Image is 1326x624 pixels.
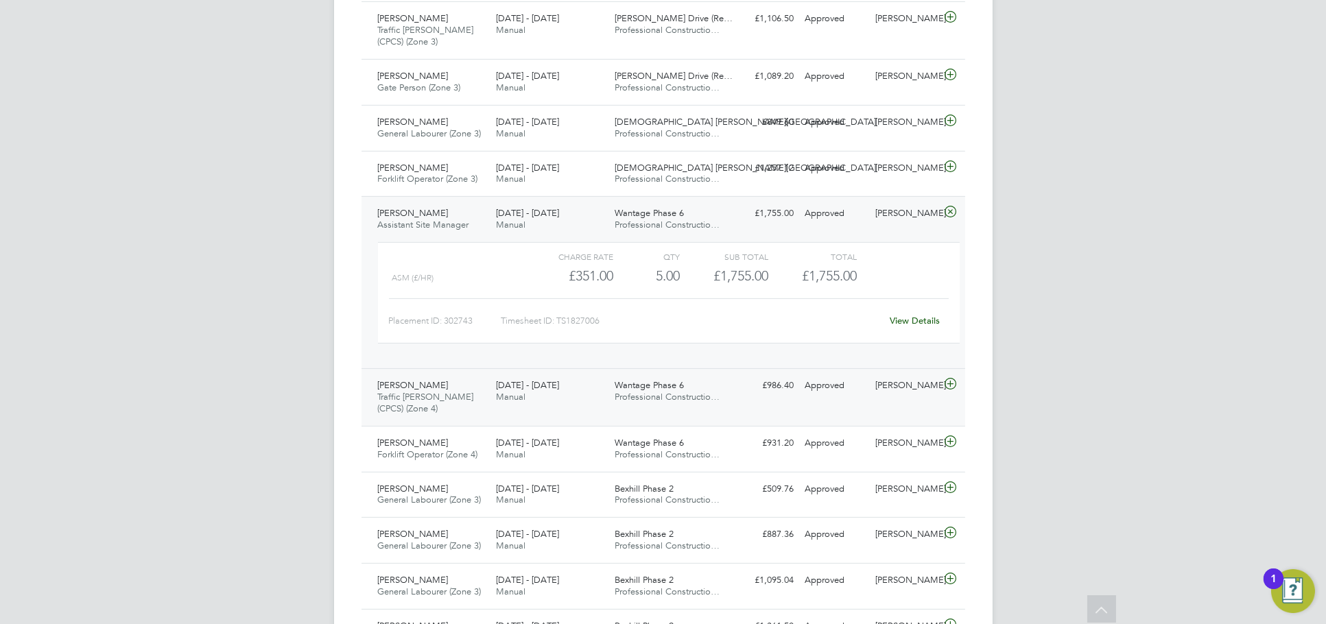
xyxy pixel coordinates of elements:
span: [PERSON_NAME] [378,207,449,219]
span: [DATE] - [DATE] [496,483,559,494]
span: Forklift Operator (Zone 4) [378,448,478,460]
span: [DEMOGRAPHIC_DATA] [PERSON_NAME][GEOGRAPHIC_DATA] [615,162,876,173]
div: Approved [799,202,871,225]
div: Approved [799,569,871,592]
span: Traffic [PERSON_NAME] (CPCS) (Zone 3) [378,24,474,47]
span: [PERSON_NAME] [378,379,449,391]
span: Manual [496,391,525,403]
div: [PERSON_NAME] [870,478,941,501]
div: Sub Total [680,248,768,265]
div: Placement ID: 302743 [389,310,501,332]
div: [PERSON_NAME] [870,432,941,455]
span: [PERSON_NAME] [378,70,449,82]
div: £1,095.04 [728,569,799,592]
div: [PERSON_NAME] [870,111,941,134]
span: [DATE] - [DATE] [496,12,559,24]
span: [DATE] - [DATE] [496,528,559,540]
div: Approved [799,65,871,88]
span: [PERSON_NAME] [378,483,449,494]
span: Professional Constructio… [615,82,720,93]
div: [PERSON_NAME] [870,65,941,88]
div: Approved [799,374,871,397]
span: [PERSON_NAME] [378,528,449,540]
div: £351.00 [524,265,613,287]
span: Bexhill Phase 2 [615,574,674,586]
span: Manual [496,219,525,230]
div: Timesheet ID: TS1827006 [501,310,881,332]
span: General Labourer (Zone 3) [378,494,482,505]
div: Approved [799,157,871,180]
span: [PERSON_NAME] [378,162,449,173]
span: £1,755.00 [802,267,857,284]
span: Wantage Phase 6 [615,437,684,448]
div: QTY [613,248,680,265]
div: Approved [799,111,871,134]
span: [DATE] - [DATE] [496,70,559,82]
span: [PERSON_NAME] Drive (Re… [615,70,733,82]
span: Professional Constructio… [615,391,720,403]
span: Professional Constructio… [615,494,720,505]
span: Professional Constructio… [615,128,720,139]
div: Total [768,248,857,265]
button: Open Resource Center, 1 new notification [1271,569,1315,613]
div: [PERSON_NAME] [870,202,941,225]
span: [DATE] - [DATE] [496,574,559,586]
div: £1,755.00 [680,265,768,287]
span: Wantage Phase 6 [615,207,684,219]
span: Manual [496,586,525,597]
div: £1,089.20 [728,65,799,88]
span: Manual [496,448,525,460]
span: ASM (£/HR) [392,273,434,283]
span: [DATE] - [DATE] [496,437,559,448]
div: £931.20 [728,432,799,455]
span: Traffic [PERSON_NAME] (CPCS) (Zone 4) [378,391,474,414]
div: [PERSON_NAME] [870,569,941,592]
span: Forklift Operator (Zone 3) [378,173,478,184]
div: £849.60 [728,111,799,134]
div: Approved [799,478,871,501]
span: [PERSON_NAME] [378,437,449,448]
div: £1,106.50 [728,8,799,30]
div: Approved [799,432,871,455]
span: Manual [496,173,525,184]
div: [PERSON_NAME] [870,523,941,546]
div: Approved [799,8,871,30]
div: [PERSON_NAME] [870,8,941,30]
span: Bexhill Phase 2 [615,528,674,540]
span: [DATE] - [DATE] [496,162,559,173]
span: Manual [496,128,525,139]
span: Manual [496,494,525,505]
div: [PERSON_NAME] [870,157,941,180]
div: [PERSON_NAME] [870,374,941,397]
span: Manual [496,540,525,551]
div: £1,257.12 [728,157,799,180]
span: Professional Constructio… [615,219,720,230]
div: Charge rate [524,248,613,265]
span: Professional Constructio… [615,448,720,460]
span: [DEMOGRAPHIC_DATA] [PERSON_NAME][GEOGRAPHIC_DATA] [615,116,876,128]
span: Manual [496,82,525,93]
div: £509.76 [728,478,799,501]
span: [PERSON_NAME] Drive (Re… [615,12,733,24]
div: £986.40 [728,374,799,397]
span: General Labourer (Zone 3) [378,540,482,551]
span: [DATE] - [DATE] [496,116,559,128]
div: 5.00 [613,265,680,287]
span: [DATE] - [DATE] [496,207,559,219]
span: Manual [496,24,525,36]
span: Professional Constructio… [615,24,720,36]
span: Assistant Site Manager [378,219,469,230]
div: £887.36 [728,523,799,546]
span: Gate Person (Zone 3) [378,82,461,93]
a: View Details [890,315,940,326]
span: Professional Constructio… [615,540,720,551]
span: [PERSON_NAME] [378,12,449,24]
span: Wantage Phase 6 [615,379,684,391]
span: General Labourer (Zone 3) [378,128,482,139]
span: [DATE] - [DATE] [496,379,559,391]
span: [PERSON_NAME] [378,116,449,128]
span: Professional Constructio… [615,173,720,184]
span: [PERSON_NAME] [378,574,449,586]
span: Professional Constructio… [615,586,720,597]
div: 1 [1270,579,1277,597]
